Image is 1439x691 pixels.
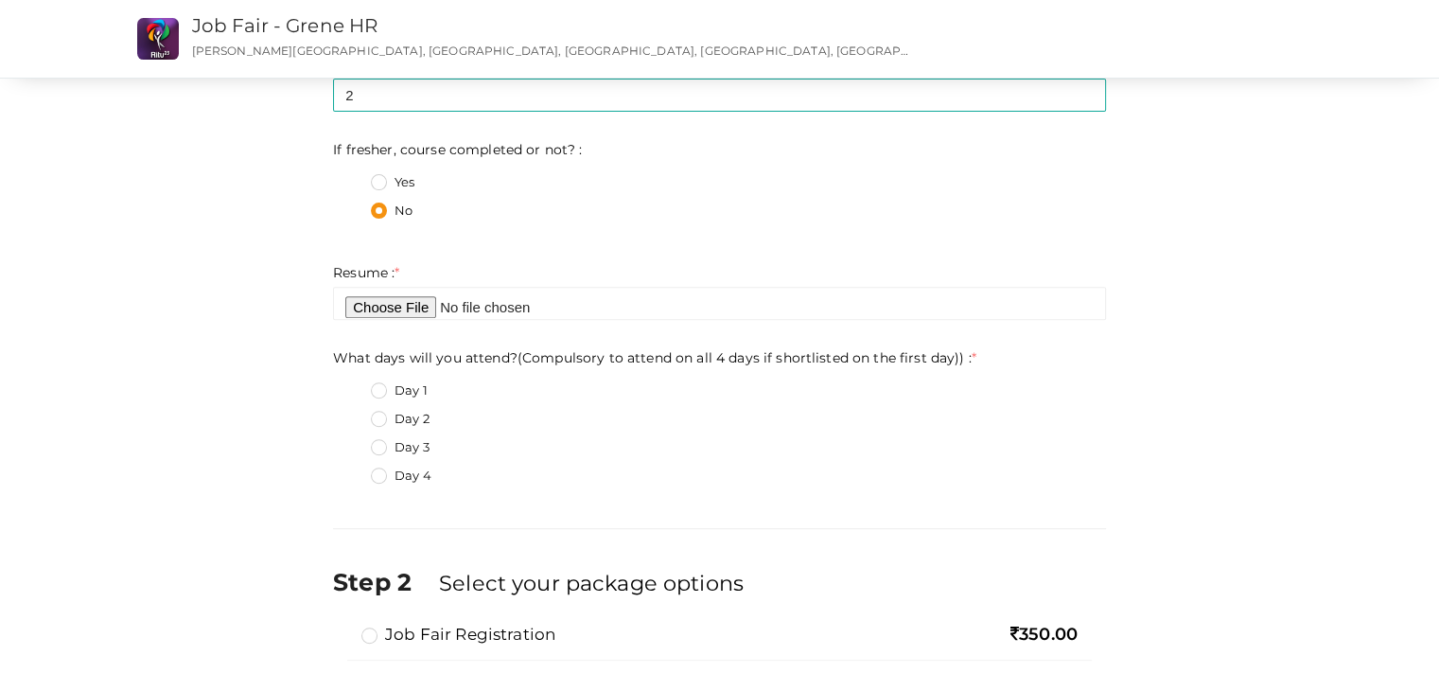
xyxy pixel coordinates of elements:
label: Select your package options [439,568,744,598]
label: If fresher, course completed or not? : [333,140,582,159]
a: Job Fair - Grene HR [192,14,378,37]
img: CS2O7UHK_small.png [137,18,179,60]
label: No [371,202,412,221]
label: Day 4 [371,467,431,486]
label: Job Fair Registration [361,623,555,646]
span: 350.00 [1010,624,1078,645]
label: Day 3 [371,438,430,457]
label: Step 2 [333,565,435,599]
p: [PERSON_NAME][GEOGRAPHIC_DATA], [GEOGRAPHIC_DATA], [GEOGRAPHIC_DATA], [GEOGRAPHIC_DATA], [GEOGRAP... [192,43,912,59]
label: Resume : [333,263,399,282]
label: Day 2 [371,410,430,429]
label: Day 1 [371,381,428,400]
label: What days will you attend?(Compulsory to attend on all 4 days if shortlisted on the first day)) : [333,348,976,367]
label: Yes [371,173,414,192]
